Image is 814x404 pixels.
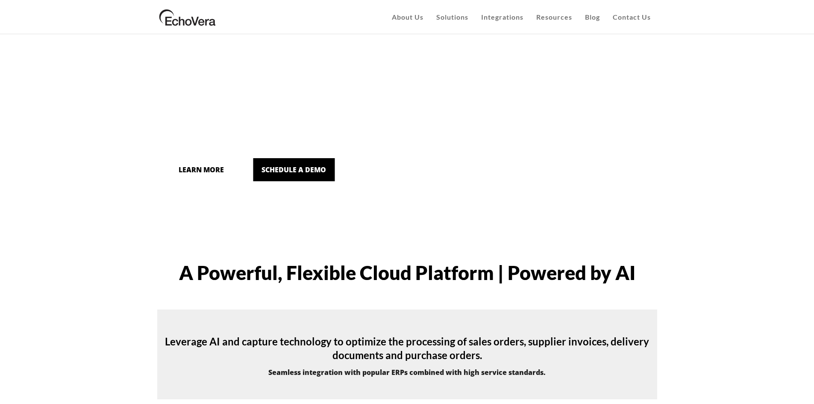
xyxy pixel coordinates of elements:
span: About Us [392,13,423,21]
img: next arrow [794,124,808,137]
a: Schedule a Demo [253,158,335,181]
h1: A Powerful, Flexible Cloud Platform | Powered by AI [157,263,657,283]
span: Blog [585,13,600,21]
h4: Leverage AI and capture technology to optimize the processing of sales orders, supplier invoices,... [157,335,657,362]
a: LEARN MORE [170,158,232,181]
span: Contact Us [613,13,651,21]
strong: Seamless integration with popular ERPs combined with high service standards. [268,368,546,377]
span: Solutions [436,13,468,21]
div: Invoice Capture • Approval Workflow • 1-Click Approvals [168,114,646,133]
div: Schedule a Demo [262,165,326,175]
span: Integrations [481,13,523,21]
img: previous arrow [6,124,20,137]
div: LEARN MORE [179,165,224,175]
img: EchoVera [157,6,218,28]
span: Resources [536,13,572,21]
div: Accounts Payable Automation [167,74,646,107]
